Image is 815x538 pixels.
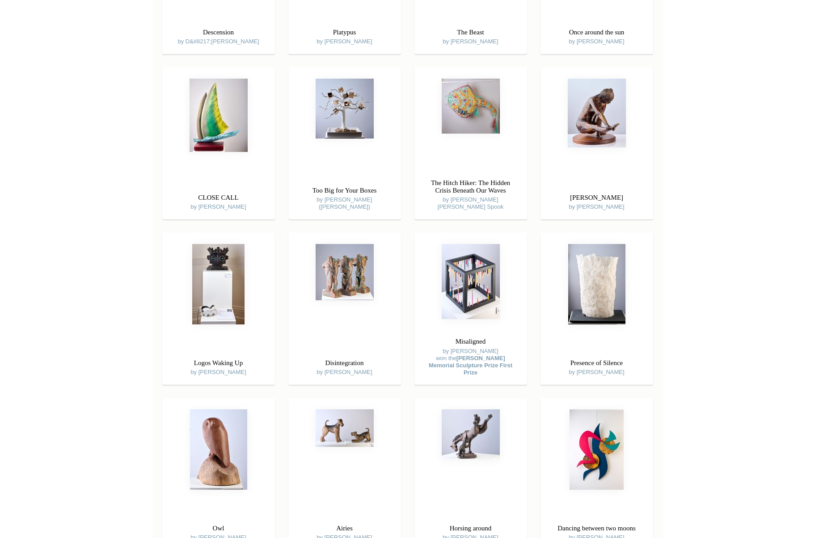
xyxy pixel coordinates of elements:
[541,353,653,381] div: by [PERSON_NAME]
[316,244,374,300] img: Disintegration
[297,522,392,534] h3: Airies
[442,244,500,319] img: Misaligned
[549,192,644,204] h3: [PERSON_NAME]
[288,22,401,50] div: by [PERSON_NAME]
[288,180,401,215] div: by [PERSON_NAME] ([PERSON_NAME])
[549,357,644,369] h3: Presence of Silence
[541,187,653,215] div: by [PERSON_NAME]
[541,22,653,50] div: by [PERSON_NAME]
[171,522,266,534] h3: Owl
[423,355,518,376] div: won the
[414,331,527,380] div: by [PERSON_NAME]
[423,336,518,348] h3: Misaligned
[297,357,392,369] h3: Disintegration
[549,26,644,38] h3: Once around the sun
[414,22,527,50] div: by [PERSON_NAME]
[162,22,275,50] div: by D&#8217;[PERSON_NAME]
[171,26,266,38] h3: Descension
[568,244,625,324] img: Presence of Silence
[442,409,500,459] img: Horsing around
[297,185,392,197] h3: Too Big for Your Boxes
[190,79,248,152] img: CLOSE CALL
[162,353,275,381] div: by [PERSON_NAME]
[162,187,275,215] div: by [PERSON_NAME]
[549,522,644,534] h3: Dancing between two moons
[316,409,374,447] img: Airies
[429,355,512,376] strong: [PERSON_NAME] Memorial Sculpture Prize First Prize
[316,79,374,139] img: Too Big for Your Boxes
[568,79,626,147] img: Rebekah
[192,244,245,324] img: Logos Waking Up
[171,357,266,369] h3: Logos Waking Up
[423,177,518,196] h3: The Hitch Hiker: The Hidden Crisis Beneath Our Waves
[570,409,624,490] img: Dancing between two moons
[288,353,401,381] div: by [PERSON_NAME]
[414,172,527,215] div: by [PERSON_NAME] [PERSON_NAME] Spook
[423,522,518,534] h3: Horsing around
[190,409,247,490] img: Owl
[423,26,518,38] h3: The Beast
[297,26,392,38] h3: Platypus
[442,79,500,134] img: The Hitch Hiker: The Hidden Crisis Beneath Our Waves
[171,192,266,204] h3: CLOSE CALL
